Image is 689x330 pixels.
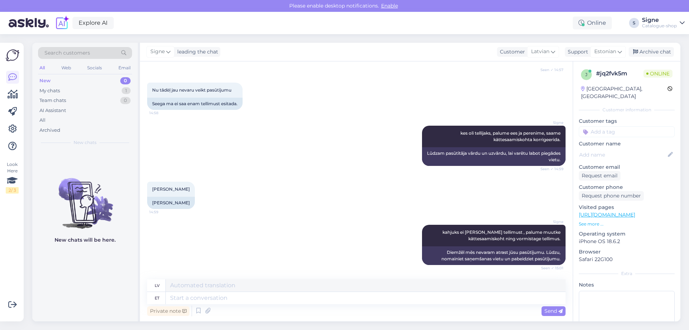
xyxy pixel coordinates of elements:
div: All [38,63,46,73]
div: Socials [86,63,103,73]
p: Customer tags [579,117,675,125]
div: Request email [579,171,620,181]
span: Online [643,70,672,78]
div: Email [117,63,132,73]
div: 1 [122,87,131,94]
span: New chats [74,139,97,146]
p: New chats will be here. [55,236,116,244]
a: [URL][DOMAIN_NAME] [579,212,635,218]
span: Seen ✓ 14:57 [536,67,563,73]
span: 14:59 [149,209,176,215]
span: Signe [536,120,563,125]
div: [PERSON_NAME] [147,197,195,209]
p: Safari 22G100 [579,256,675,263]
div: Support [565,48,588,56]
div: Seega ma ei saa enam tellimust esitada. [147,98,243,110]
div: Web [60,63,72,73]
div: 0 [120,97,131,104]
div: # jq2fvk5m [596,69,643,78]
p: iPhone OS 18.6.2 [579,238,675,245]
div: Archived [39,127,60,134]
div: 2 / 3 [6,187,19,194]
span: Signe [536,219,563,224]
span: Search customers [44,49,90,57]
div: Diemžēl mēs nevaram atrast jūsu pasūtījumu. Lūdzu, nomainiet saņemšanas vietu un pabeidziet pasūt... [422,246,566,265]
div: lv [155,279,160,292]
span: Latvian [531,48,549,56]
a: SigneCatalogue-shop [642,17,685,29]
div: Customer information [579,107,675,113]
img: No chats [32,165,138,230]
span: j [585,72,587,77]
p: Customer phone [579,183,675,191]
div: Private note [147,306,189,316]
div: AI Assistant [39,107,66,114]
span: Nu tādèļ jau nevaru veikt pasūtījumu [152,87,231,93]
p: Operating system [579,230,675,238]
div: [GEOGRAPHIC_DATA], [GEOGRAPHIC_DATA] [581,85,667,100]
div: 0 [120,77,131,84]
img: explore-ai [55,15,70,31]
p: Visited pages [579,204,675,211]
div: S [629,18,639,28]
div: My chats [39,87,60,94]
input: Add a tag [579,126,675,137]
span: Estonian [594,48,616,56]
div: Customer [497,48,525,56]
span: Signe [150,48,165,56]
div: et [155,292,159,304]
span: Seen ✓ 15:01 [536,265,563,271]
p: Notes [579,281,675,289]
div: All [39,117,46,124]
span: kahjuks ei [PERSON_NAME] tellimust , palume muutke kättesaamiskoht ning vormistage tellimus. [442,229,562,241]
span: Enable [379,3,400,9]
div: New [39,77,51,84]
div: Look Here [6,161,19,194]
p: Customer name [579,140,675,148]
div: Signe [642,17,677,23]
a: Explore AI [72,17,114,29]
div: Request phone number [579,191,644,201]
div: Archive chat [629,47,674,57]
div: leading the chat [174,48,218,56]
input: Add name [579,151,666,159]
div: Online [573,17,612,29]
span: Seen ✓ 14:59 [536,166,563,172]
img: Askly Logo [6,48,19,62]
p: Browser [579,248,675,256]
span: [PERSON_NAME] [152,186,190,192]
p: See more ... [579,221,675,227]
div: Extra [579,270,675,277]
div: Lūdzam pasūtītāja vārdu un uzvārdu, lai varētu labot piegādes vietu. [422,147,566,166]
div: Team chats [39,97,66,104]
p: Customer email [579,163,675,171]
span: Send [544,308,563,314]
div: Catalogue-shop [642,23,677,29]
span: 14:58 [149,110,176,116]
span: kes oli tellijaks, palume ees ja perenime, saame kättesaamiskohta korrigeerida. [460,130,562,142]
